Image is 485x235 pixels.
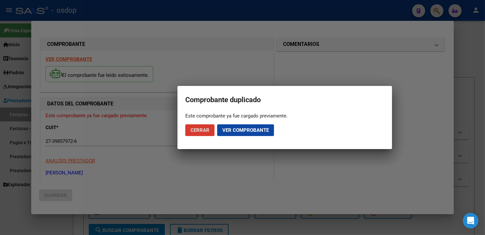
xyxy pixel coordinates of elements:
[185,124,215,136] button: Cerrar
[217,124,274,136] button: Ver comprobante
[190,127,209,133] span: Cerrar
[185,94,384,106] h2: Comprobante duplicado
[185,113,384,119] div: Este comprobante ya fue cargado previamente.
[463,213,478,228] div: Open Intercom Messenger
[222,127,269,133] span: Ver comprobante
